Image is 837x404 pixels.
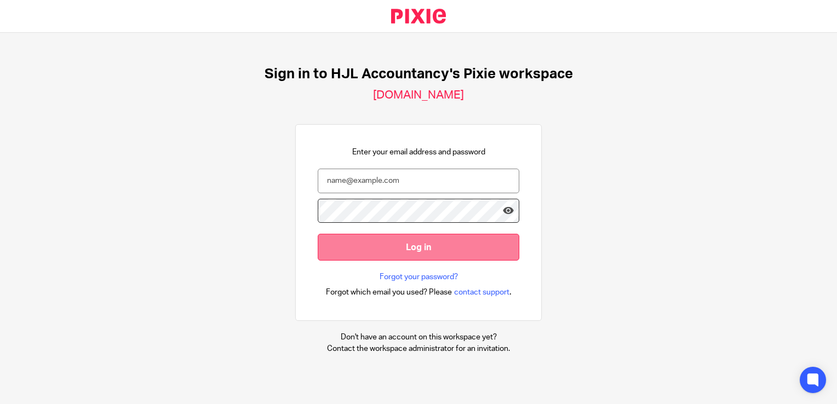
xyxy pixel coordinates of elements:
span: Forgot which email you used? Please [326,287,452,298]
p: Enter your email address and password [352,147,485,158]
a: Forgot your password? [380,272,458,282]
h1: Sign in to HJL Accountancy's Pixie workspace [265,66,573,83]
h2: [DOMAIN_NAME] [373,88,464,102]
span: contact support [454,287,509,298]
input: name@example.com [318,169,519,193]
div: . [326,286,512,298]
p: Don't have an account on this workspace yet? [327,332,510,343]
p: Contact the workspace administrator for an invitation. [327,343,510,354]
input: Log in [318,234,519,261]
